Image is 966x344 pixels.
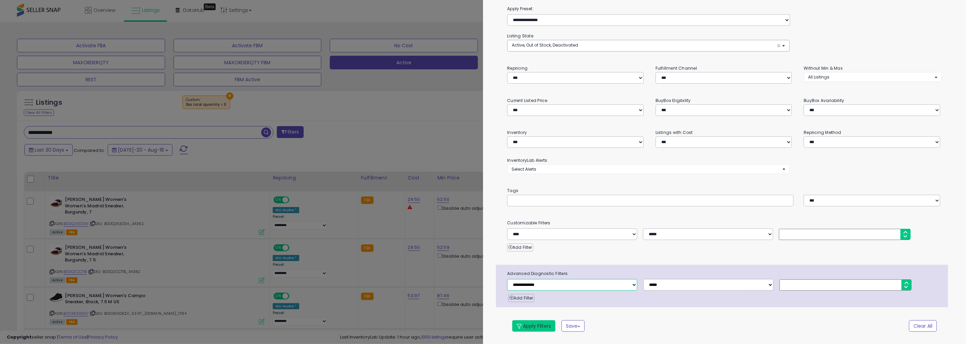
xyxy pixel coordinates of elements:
[512,42,578,48] span: Active, Out of Stock, Deactivated
[512,166,536,172] span: Select Alerts
[507,65,527,71] small: Repricing
[804,65,843,71] small: Without Min & Max
[804,130,841,135] small: Repricing Method
[656,65,697,71] small: Fulfillment Channel
[502,270,948,277] span: Advanced Diagnostic Filters
[507,164,790,174] button: Select Alerts
[804,98,844,103] small: BuyBox Availability
[502,219,947,227] small: Customizable Filters
[656,98,691,103] small: BuyBox Eligibility
[502,187,947,194] small: Tags
[808,74,829,80] span: All Listings
[508,294,534,302] button: Add Filter
[507,130,527,135] small: Inventory
[507,243,533,252] button: Add Filter
[507,33,533,39] small: Listing State
[804,72,942,82] button: All Listings
[561,320,585,332] button: Save
[512,320,555,332] button: Apply Filters
[507,98,547,103] small: Current Listed Price
[507,157,547,163] small: InventoryLab Alerts
[502,5,947,13] label: Apply Preset:
[656,130,693,135] small: Listings with Cost
[776,42,781,49] span: ×
[909,320,937,332] button: Clear All
[507,40,789,51] button: Active, Out of Stock, Deactivated ×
